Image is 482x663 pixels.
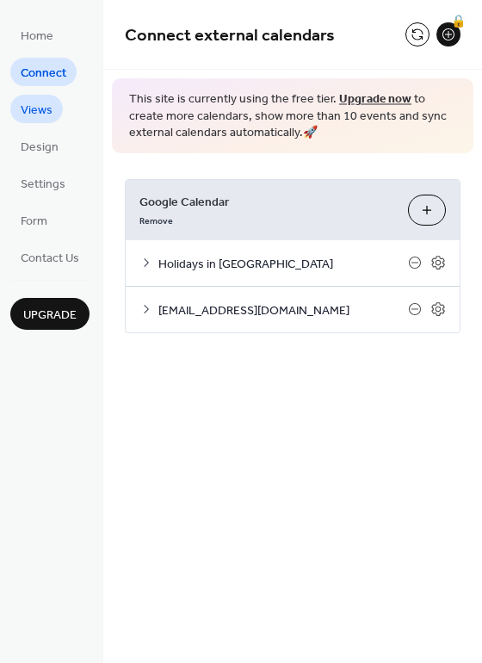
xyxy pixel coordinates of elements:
[21,176,65,194] span: Settings
[10,298,90,330] button: Upgrade
[10,58,77,86] a: Connect
[10,243,90,271] a: Contact Us
[158,301,408,319] span: [EMAIL_ADDRESS][DOMAIN_NAME]
[139,214,173,226] span: Remove
[21,102,53,120] span: Views
[21,139,59,157] span: Design
[21,250,79,268] span: Contact Us
[10,95,63,123] a: Views
[21,213,47,231] span: Form
[10,169,76,197] a: Settings
[23,307,77,325] span: Upgrade
[10,206,58,234] a: Form
[339,88,411,111] a: Upgrade now
[21,65,66,83] span: Connect
[158,255,408,273] span: Holidays in [GEOGRAPHIC_DATA]
[21,28,53,46] span: Home
[125,19,335,53] span: Connect external calendars
[10,132,69,160] a: Design
[129,91,456,142] span: This site is currently using the free tier. to create more calendars, show more than 10 events an...
[10,21,64,49] a: Home
[139,193,394,211] span: Google Calendar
